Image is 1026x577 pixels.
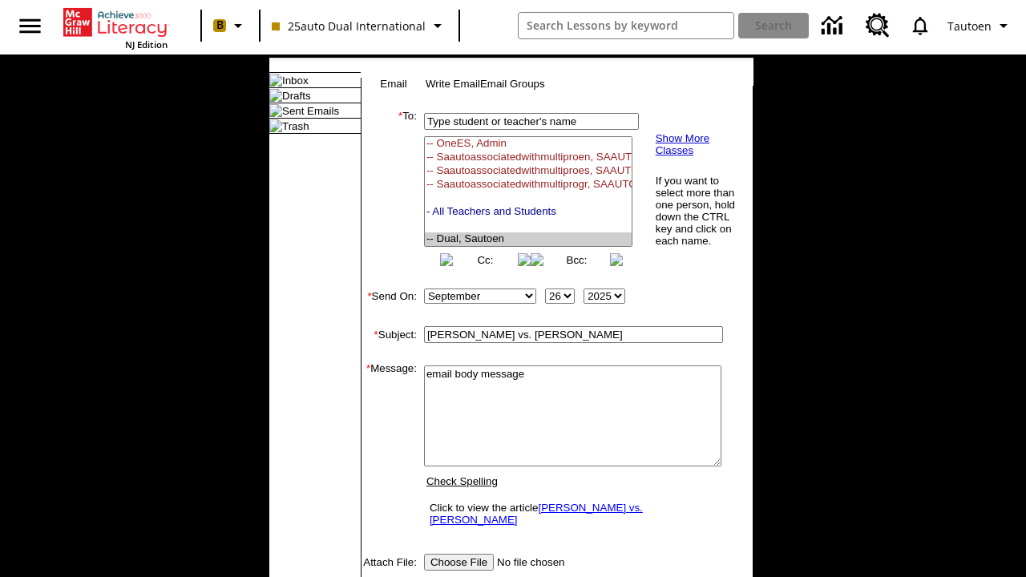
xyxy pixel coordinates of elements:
[272,18,426,34] span: 25auto Dual International
[425,137,632,151] option: -- OneES, Admin
[426,78,480,90] a: Write Email
[610,253,623,266] img: button_right.png
[430,502,643,526] a: [PERSON_NAME] vs. [PERSON_NAME]
[480,78,545,90] a: Email Groups
[362,323,417,346] td: Subject:
[380,78,406,90] a: Email
[812,4,856,48] a: Data Center
[362,551,417,574] td: Attach File:
[269,74,282,87] img: folder_icon.gif
[426,475,498,487] a: Check Spelling
[282,105,339,117] a: Sent Emails
[417,296,418,297] img: spacer.gif
[941,11,1020,40] button: Profile/Settings
[417,334,418,335] img: spacer.gif
[425,178,632,192] option: -- Saautoassociatedwithmultiprogr, SAAUTOASSOCIATEDWITHMULTIPROGRAMCLA
[362,269,378,285] img: spacer.gif
[362,285,417,307] td: Send On:
[899,5,941,46] a: Notifications
[947,18,992,34] span: Tautoen
[125,38,168,50] span: NJ Edition
[477,254,493,266] a: Cc:
[216,15,224,35] span: B
[440,253,453,266] img: button_left.png
[207,11,254,40] button: Boost Class color is peach. Change class color
[362,110,417,269] td: To:
[417,562,418,563] img: spacer.gif
[282,90,311,102] a: Drafts
[656,132,709,156] a: Show More Classes
[519,13,734,38] input: search field
[655,174,740,248] td: If you want to select more than one person, hold down the CTRL key and click on each name.
[425,151,632,164] option: -- Saautoassociatedwithmultiproen, SAAUTOASSOCIATEDWITHMULTIPROGRAMEN
[63,5,168,50] div: Home
[425,164,632,178] option: -- Saautoassociatedwithmultiproes, SAAUTOASSOCIATEDWITHMULTIPROGRAMES
[282,120,309,132] a: Trash
[6,2,54,50] button: Open side menu
[425,232,632,246] option: -- Dual, Sautoen
[567,254,588,266] a: Bcc:
[425,205,632,219] option: - All Teachers and Students
[426,498,720,530] td: Click to view the article
[417,186,421,194] img: spacer.gif
[282,75,309,87] a: Inbox
[362,362,417,535] td: Message:
[362,535,378,551] img: spacer.gif
[362,307,378,323] img: spacer.gif
[856,4,899,47] a: Resource Center, Will open in new tab
[269,119,282,132] img: folder_icon.gif
[362,346,378,362] img: spacer.gif
[417,448,418,449] img: spacer.gif
[265,11,454,40] button: Class: 25auto Dual International, Select your class
[269,89,282,102] img: folder_icon.gif
[518,253,531,266] img: button_right.png
[269,104,282,117] img: folder_icon.gif
[531,253,543,266] img: button_left.png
